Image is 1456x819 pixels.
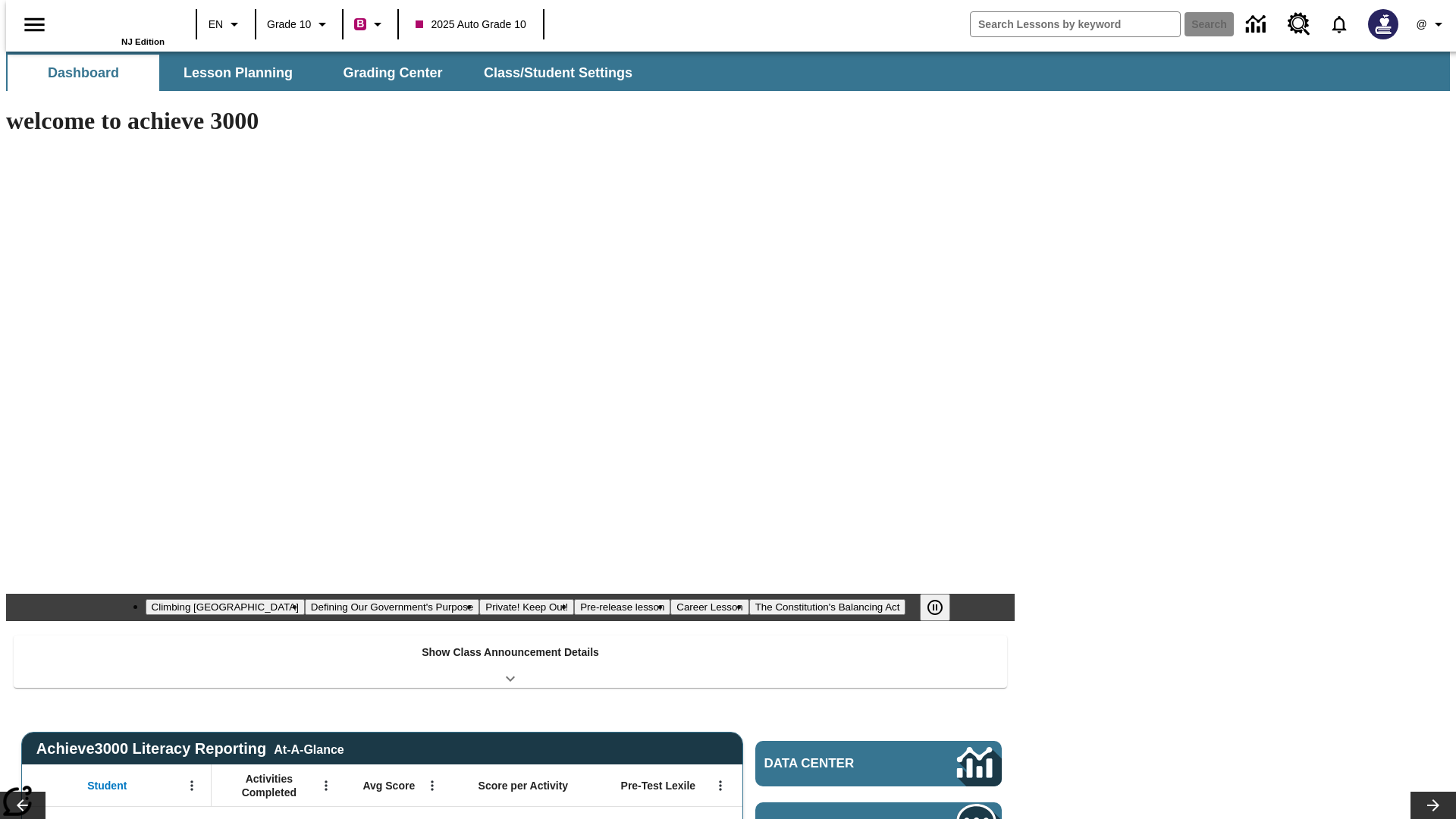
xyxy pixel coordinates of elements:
[1279,4,1319,45] a: Resource Center, Will open in new tab
[146,599,305,615] button: Slide 1 Climbing Mount Tai
[749,599,906,615] button: Slide 6 The Constitution's Balancing Act
[971,12,1180,36] input: search field
[66,7,165,37] a: Home
[121,37,165,46] span: NJ Edition
[764,756,906,771] span: Data Center
[422,645,599,661] p: Show Class Announcement Details
[12,2,57,47] button: Open side menu
[1319,5,1359,44] a: Notifications
[421,774,444,797] button: Open Menu
[8,55,159,91] button: Dashboard
[1237,4,1279,45] a: Data Center
[36,740,344,758] span: Achieve3000 Literacy Reporting
[184,64,293,82] span: Lesson Planning
[472,55,645,91] button: Class/Student Settings
[274,740,344,757] div: At-A-Glance
[1410,792,1456,819] button: Lesson carousel, Next
[484,64,632,82] span: Class/Student Settings
[755,741,1002,786] a: Data Center
[621,779,696,792] span: Pre-Test Lexile
[87,779,127,792] span: Student
[202,11,250,38] button: Language: EN, Select a language
[48,64,119,82] span: Dashboard
[6,55,646,91] div: SubNavbar
[1359,5,1407,44] button: Select a new avatar
[180,774,203,797] button: Open Menu
[66,5,165,46] div: Home
[920,594,965,621] div: Pause
[305,599,479,615] button: Slide 2 Defining Our Government's Purpose
[1368,9,1398,39] img: Avatar
[356,14,364,33] span: B
[348,11,393,38] button: Boost Class color is violet red. Change class color
[315,774,337,797] button: Open Menu
[416,17,526,33] span: 2025 Auto Grade 10
[479,779,569,792] span: Score per Activity
[267,17,311,33] span: Grade 10
[261,11,337,38] button: Grade: Grade 10, Select a grade
[920,594,950,621] button: Pause
[709,774,732,797] button: Open Menu
[14,635,1007,688] div: Show Class Announcement Details
[219,772,319,799] span: Activities Completed
[1416,17,1426,33] span: @
[670,599,748,615] button: Slide 5 Career Lesson
[479,599,574,615] button: Slide 3 Private! Keep Out!
[6,52,1450,91] div: SubNavbar
[317,55,469,91] button: Grading Center
[1407,11,1456,38] button: Profile/Settings
[6,107,1015,135] h1: welcome to achieve 3000
[574,599,670,615] button: Slide 4 Pre-release lesson
[362,779,415,792] span: Avg Score
[162,55,314,91] button: Lesson Planning
[343,64,442,82] span: Grading Center
[209,17,223,33] span: EN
